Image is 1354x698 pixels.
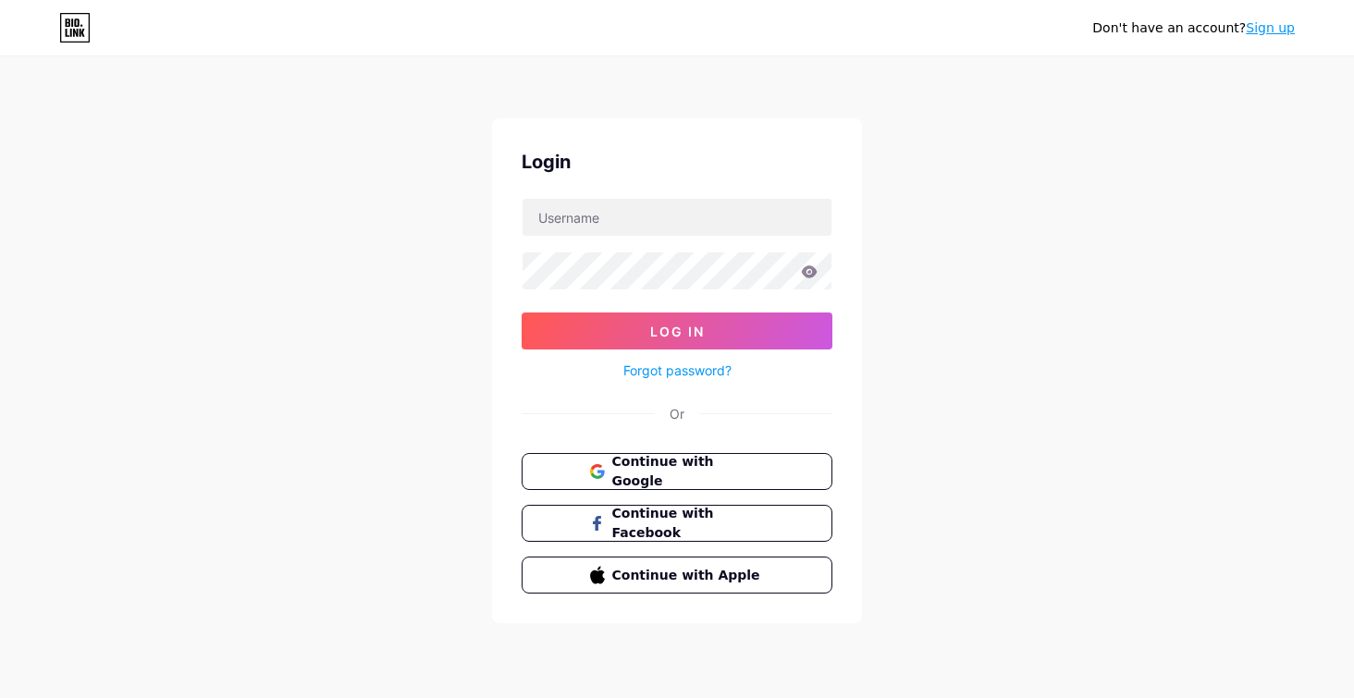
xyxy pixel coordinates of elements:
[1246,20,1295,35] a: Sign up
[522,557,832,594] button: Continue with Apple
[522,505,832,542] button: Continue with Facebook
[522,148,832,176] div: Login
[650,324,705,339] span: Log In
[523,199,831,236] input: Username
[612,504,765,543] span: Continue with Facebook
[623,361,732,380] a: Forgot password?
[612,566,765,585] span: Continue with Apple
[522,312,832,349] button: Log In
[670,404,684,423] div: Or
[522,453,832,490] button: Continue with Google
[1092,18,1295,38] div: Don't have an account?
[612,452,765,491] span: Continue with Google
